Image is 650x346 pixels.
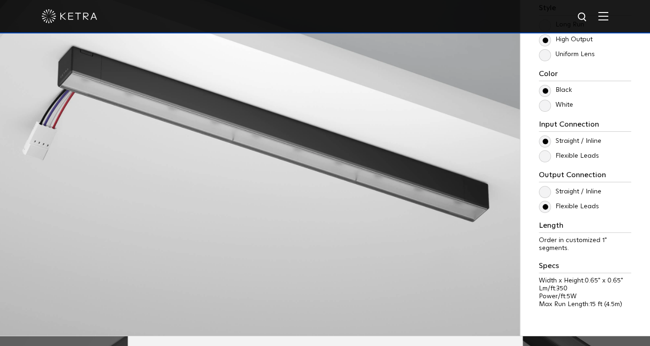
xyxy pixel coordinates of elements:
[585,277,623,284] span: 0.65" x 0.65"
[539,221,631,233] h3: Length
[539,171,631,182] h3: Output Connection
[539,293,631,301] p: Power/ft:
[539,188,601,196] label: Straight / Inline
[42,9,97,23] img: ketra-logo-2019-white
[590,301,622,308] span: 15 ft (4.5m)
[539,86,572,94] label: Black
[539,152,599,160] label: Flexible Leads
[577,12,588,23] img: search icon
[539,36,593,44] label: High Output
[598,12,608,20] img: Hamburger%20Nav.svg
[539,101,573,109] label: White
[539,301,631,308] p: Max Run Length:
[539,237,607,251] span: Order in customized 1" segments.
[539,51,595,58] label: Uniform Lens
[539,120,631,132] h3: Input Connection
[567,293,577,300] span: 5W
[539,262,631,273] h3: Specs
[539,203,599,211] label: Flexible Leads
[539,70,631,81] h3: Color
[539,137,601,145] label: Straight / Inline
[539,285,631,293] p: Lm/ft:
[539,277,631,285] p: Width x Height:
[556,285,568,292] span: 350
